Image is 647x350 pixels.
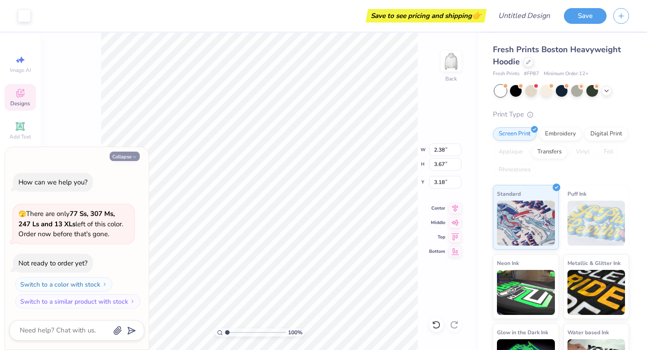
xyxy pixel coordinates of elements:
span: Bottom [429,248,445,255]
div: How can we help you? [18,178,88,187]
button: Switch to a color with stock [15,277,112,292]
span: 👉 [472,10,482,21]
span: Center [429,205,445,211]
div: Applique [493,145,529,159]
div: Vinyl [570,145,595,159]
span: Glow in the Dark Ink [497,328,548,337]
div: Foil [598,145,619,159]
span: Fresh Prints [493,70,519,78]
span: Fresh Prints Boston Heavyweight Hoodie [493,44,621,67]
button: Save [564,8,607,24]
img: Back [442,52,460,70]
span: Image AI [10,67,31,74]
div: Screen Print [493,127,536,141]
div: Save to see pricing and shipping [368,9,484,22]
img: Puff Ink [567,201,625,246]
span: Water based Ink [567,328,609,337]
button: Switch to a similar product with stock [15,294,140,309]
div: Transfers [532,145,567,159]
span: 🫣 [18,210,26,218]
div: Digital Print [585,127,628,141]
img: Neon Ink [497,270,555,315]
strong: 77 Ss, 307 Ms, 247 Ls and 13 XLs [18,209,115,229]
span: 100 % [288,328,302,337]
input: Untitled Design [491,7,557,25]
button: Collapse [110,152,140,161]
img: Metallic & Glitter Ink [567,270,625,315]
div: Print Type [493,109,629,120]
div: Rhinestones [493,163,536,177]
img: Switch to a similar product with stock [130,299,135,304]
span: Standard [497,189,521,198]
img: Switch to a color with stock [102,282,107,287]
div: Back [445,75,457,83]
span: Metallic & Glitter Ink [567,258,620,268]
span: Designs [10,100,30,107]
span: Neon Ink [497,258,519,268]
span: # FP87 [524,70,539,78]
div: Not ready to order yet? [18,259,88,268]
span: There are only left of this color. Order now before that's gone. [18,209,123,238]
span: Puff Ink [567,189,586,198]
span: Middle [429,220,445,226]
img: Standard [497,201,555,246]
span: Minimum Order: 12 + [544,70,589,78]
span: Top [429,234,445,240]
span: Add Text [9,133,31,140]
div: Embroidery [539,127,582,141]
